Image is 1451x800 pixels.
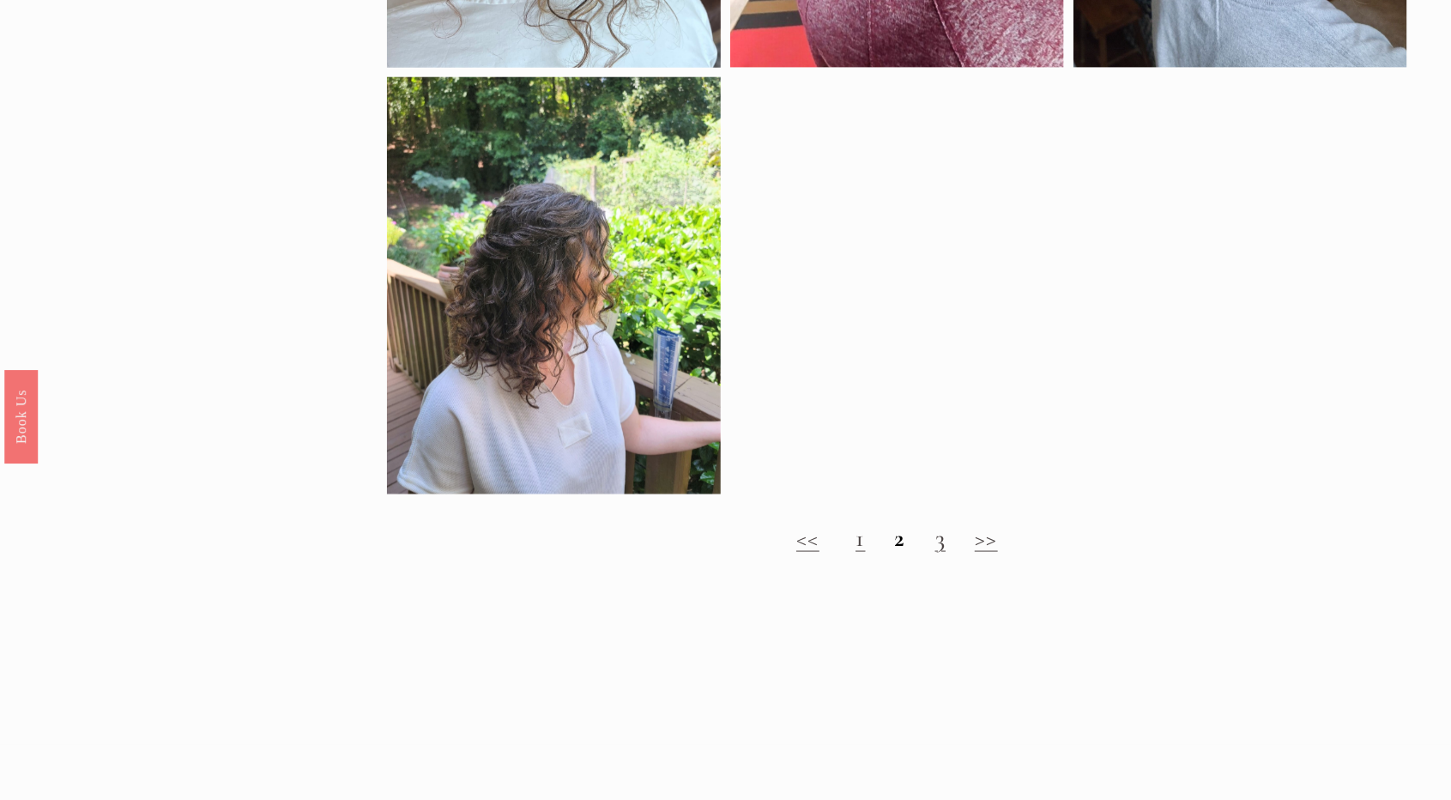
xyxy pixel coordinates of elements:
strong: 2 [895,523,906,553]
a: << [796,523,819,553]
a: 1 [855,523,865,553]
a: 3 [935,523,946,553]
a: Book Us [4,370,38,464]
a: >> [975,523,998,553]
